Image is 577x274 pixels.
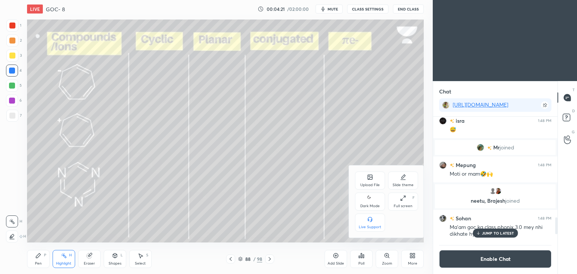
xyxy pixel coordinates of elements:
[359,225,381,229] div: Live Support
[412,196,415,200] div: F
[360,204,380,208] div: Dark Mode
[360,183,380,187] div: Upload File
[394,204,412,208] div: Full screen
[393,183,414,187] div: Slide theme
